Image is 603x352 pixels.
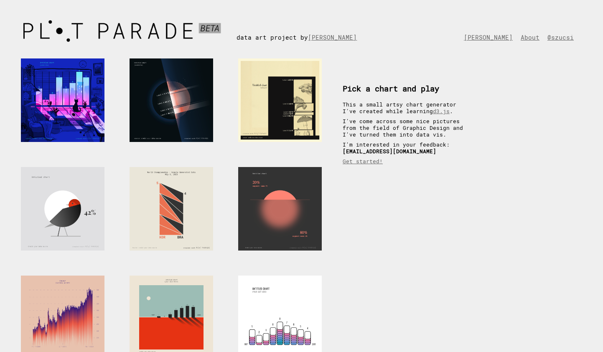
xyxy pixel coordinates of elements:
p: I've come across some nice pictures from the field of Graphic Design and I've turned them into da... [343,118,472,138]
b: [EMAIL_ADDRESS][DOMAIN_NAME] [343,148,436,154]
a: [PERSON_NAME] [464,33,517,41]
p: This a small artsy chart generator I've created while learning . [343,101,472,114]
a: [PERSON_NAME] [308,33,361,41]
h3: Pick a chart and play [343,83,472,94]
a: Get started! [343,158,383,165]
a: d3.js [433,108,450,114]
a: @szucsi [547,33,578,41]
p: I'm interested in your feedback: [343,141,472,154]
div: data art project by [237,17,369,41]
a: About [521,33,544,41]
